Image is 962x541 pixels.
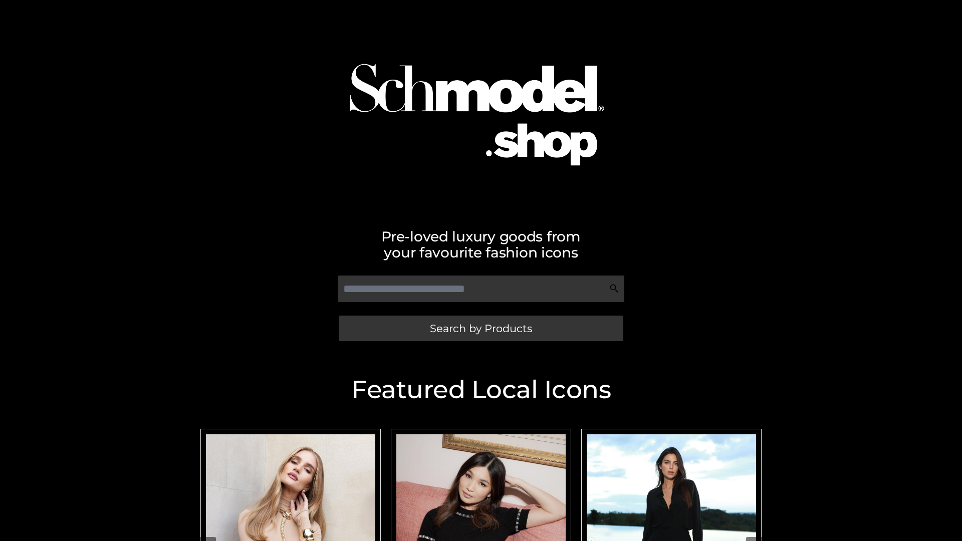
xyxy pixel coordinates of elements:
span: Search by Products [430,323,532,334]
h2: Featured Local Icons​ [195,377,767,402]
a: Search by Products [339,316,623,341]
h2: Pre-loved luxury goods from your favourite fashion icons [195,228,767,260]
img: Search Icon [609,284,619,294]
